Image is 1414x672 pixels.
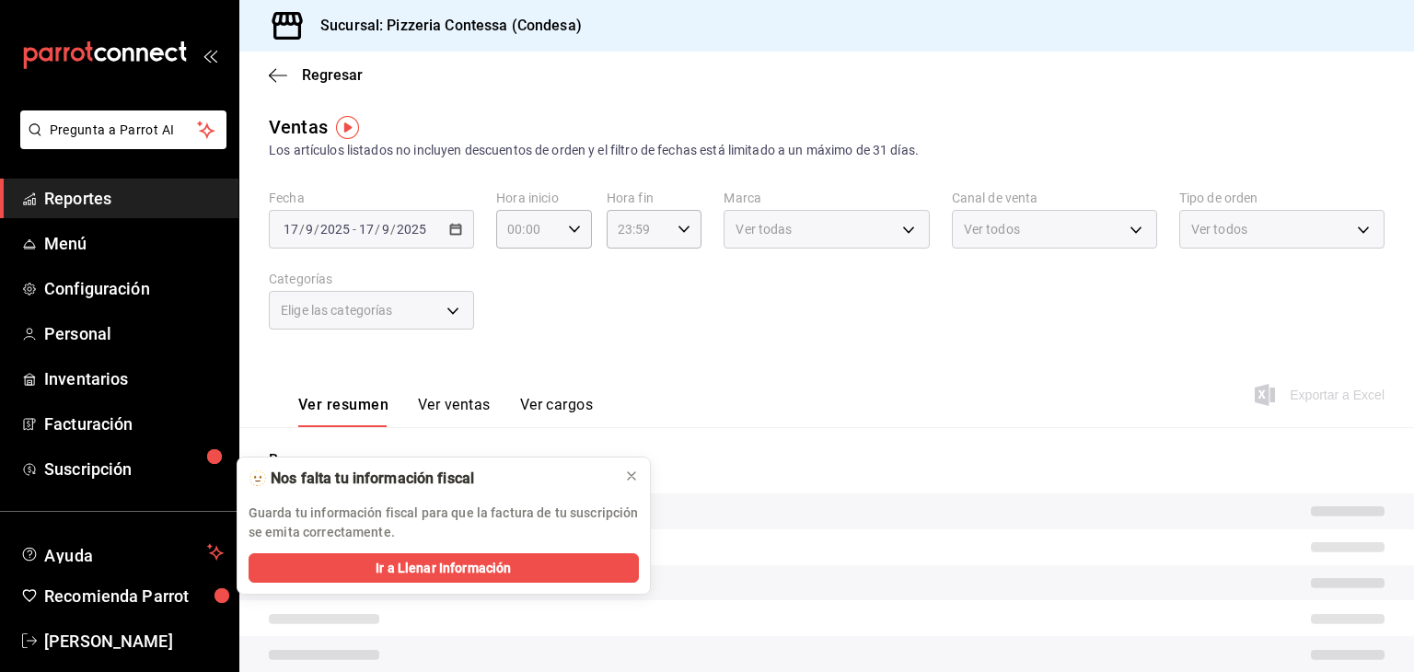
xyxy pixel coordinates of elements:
input: -- [381,222,390,237]
button: Ver cargos [520,396,594,427]
span: Recomienda Parrot [44,584,224,608]
span: - [353,222,356,237]
span: / [299,222,305,237]
button: open_drawer_menu [203,48,217,63]
h3: Sucursal: Pizzeria Contessa (Condesa) [306,15,582,37]
span: Suscripción [44,457,224,481]
div: Los artículos listados no incluyen descuentos de orden y el filtro de fechas está limitado a un m... [269,141,1385,160]
span: Ir a Llenar Información [376,559,511,578]
span: Ver todos [964,220,1020,238]
button: Ir a Llenar Información [249,553,639,583]
input: -- [305,222,314,237]
div: 🫥 Nos falta tu información fiscal [249,469,609,489]
span: Menú [44,231,224,256]
img: Tooltip marker [336,116,359,139]
span: Inventarios [44,366,224,391]
span: [PERSON_NAME] [44,629,224,654]
button: Ver ventas [418,396,491,427]
label: Marca [724,191,929,204]
label: Canal de venta [952,191,1157,204]
input: ---- [396,222,427,237]
span: / [314,222,319,237]
label: Hora fin [607,191,702,204]
span: Facturación [44,411,224,436]
button: Ver resumen [298,396,388,427]
span: Ver todos [1191,220,1247,238]
span: Ayuda [44,541,200,563]
div: navigation tabs [298,396,593,427]
p: Resumen [269,449,1385,471]
div: Ventas [269,113,328,141]
label: Tipo de orden [1179,191,1385,204]
span: Configuración [44,276,224,301]
button: Regresar [269,66,363,84]
label: Categorías [269,272,474,285]
span: Ver todas [736,220,792,238]
button: Pregunta a Parrot AI [20,110,226,149]
span: Elige las categorías [281,301,393,319]
label: Hora inicio [496,191,592,204]
span: Personal [44,321,224,346]
input: ---- [319,222,351,237]
span: / [390,222,396,237]
input: -- [358,222,375,237]
span: Reportes [44,186,224,211]
input: -- [283,222,299,237]
label: Fecha [269,191,474,204]
p: Guarda tu información fiscal para que la factura de tu suscripción se emita correctamente. [249,504,639,542]
a: Pregunta a Parrot AI [13,133,226,153]
span: Regresar [302,66,363,84]
span: / [375,222,380,237]
span: Pregunta a Parrot AI [50,121,198,140]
